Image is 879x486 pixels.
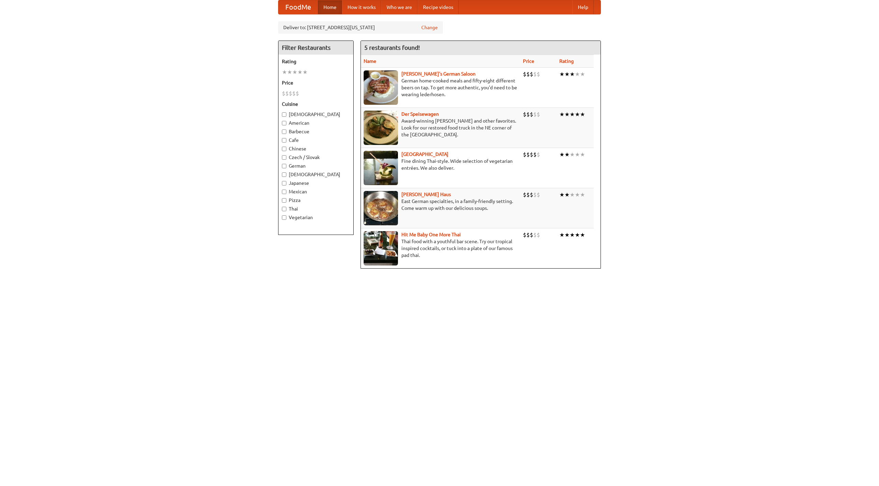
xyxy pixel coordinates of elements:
li: $ [523,70,526,78]
li: $ [526,151,530,158]
input: American [282,121,286,125]
label: Barbecue [282,128,350,135]
label: German [282,162,350,169]
li: $ [537,151,540,158]
a: Rating [559,58,574,64]
li: $ [537,70,540,78]
li: ★ [570,231,575,239]
img: babythai.jpg [364,231,398,265]
p: German home-cooked meals and fifty-eight different beers on tap. To get more authentic, you'd nee... [364,77,517,98]
li: $ [533,191,537,199]
h5: Price [282,79,350,86]
label: [DEMOGRAPHIC_DATA] [282,171,350,178]
li: ★ [302,68,308,76]
input: [DEMOGRAPHIC_DATA] [282,112,286,117]
li: $ [285,90,289,97]
li: ★ [559,111,564,118]
a: [PERSON_NAME] Haus [401,192,451,197]
li: $ [523,151,526,158]
li: ★ [564,70,570,78]
li: $ [530,111,533,118]
a: How it works [342,0,381,14]
input: Cafe [282,138,286,143]
li: $ [530,70,533,78]
img: esthers.jpg [364,70,398,105]
li: $ [526,70,530,78]
a: Der Speisewagen [401,111,439,117]
li: $ [523,111,526,118]
input: Japanese [282,181,286,185]
label: American [282,120,350,126]
label: Czech / Slovak [282,154,350,161]
a: Price [523,58,534,64]
a: Home [318,0,342,14]
img: satay.jpg [364,151,398,185]
li: $ [530,151,533,158]
input: Chinese [282,147,286,151]
li: $ [526,231,530,239]
li: ★ [559,191,564,199]
li: ★ [575,231,580,239]
li: ★ [564,191,570,199]
li: ★ [575,151,580,158]
li: $ [523,191,526,199]
p: Fine dining Thai-style. Wide selection of vegetarian entrées. We also deliver. [364,158,517,171]
li: ★ [570,191,575,199]
li: ★ [287,68,292,76]
label: Cafe [282,137,350,144]
input: Thai [282,207,286,211]
li: $ [533,231,537,239]
img: kohlhaus.jpg [364,191,398,225]
p: Thai food with a youthful bar scene. Try our tropical inspired cocktails, or tuck into a plate of... [364,238,517,259]
li: $ [533,151,537,158]
input: German [282,164,286,168]
li: ★ [559,70,564,78]
li: ★ [570,111,575,118]
li: ★ [575,70,580,78]
label: Chinese [282,145,350,152]
h5: Rating [282,58,350,65]
li: $ [292,90,296,97]
input: Pizza [282,198,286,203]
a: Hit Me Baby One More Thai [401,232,461,237]
li: ★ [570,151,575,158]
li: $ [523,231,526,239]
li: ★ [564,111,570,118]
li: $ [537,231,540,239]
a: [PERSON_NAME]'s German Saloon [401,71,476,77]
label: Mexican [282,188,350,195]
li: $ [526,191,530,199]
input: Mexican [282,190,286,194]
li: $ [537,111,540,118]
li: ★ [292,68,297,76]
li: $ [530,231,533,239]
label: Vegetarian [282,214,350,221]
li: ★ [580,111,585,118]
li: ★ [580,151,585,158]
li: ★ [570,70,575,78]
li: $ [533,111,537,118]
p: Award-winning [PERSON_NAME] and other favorites. Look for our restored food truck in the NE corne... [364,117,517,138]
li: ★ [580,70,585,78]
li: $ [526,111,530,118]
label: Japanese [282,180,350,187]
a: Name [364,58,376,64]
img: speisewagen.jpg [364,111,398,145]
input: Czech / Slovak [282,155,286,160]
li: $ [537,191,540,199]
li: ★ [559,151,564,158]
input: Vegetarian [282,215,286,220]
a: [GEOGRAPHIC_DATA] [401,151,448,157]
li: $ [533,70,537,78]
label: Thai [282,205,350,212]
li: $ [530,191,533,199]
li: ★ [297,68,302,76]
a: Help [572,0,594,14]
div: Deliver to: [STREET_ADDRESS][US_STATE] [278,21,443,34]
li: ★ [575,111,580,118]
a: FoodMe [278,0,318,14]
